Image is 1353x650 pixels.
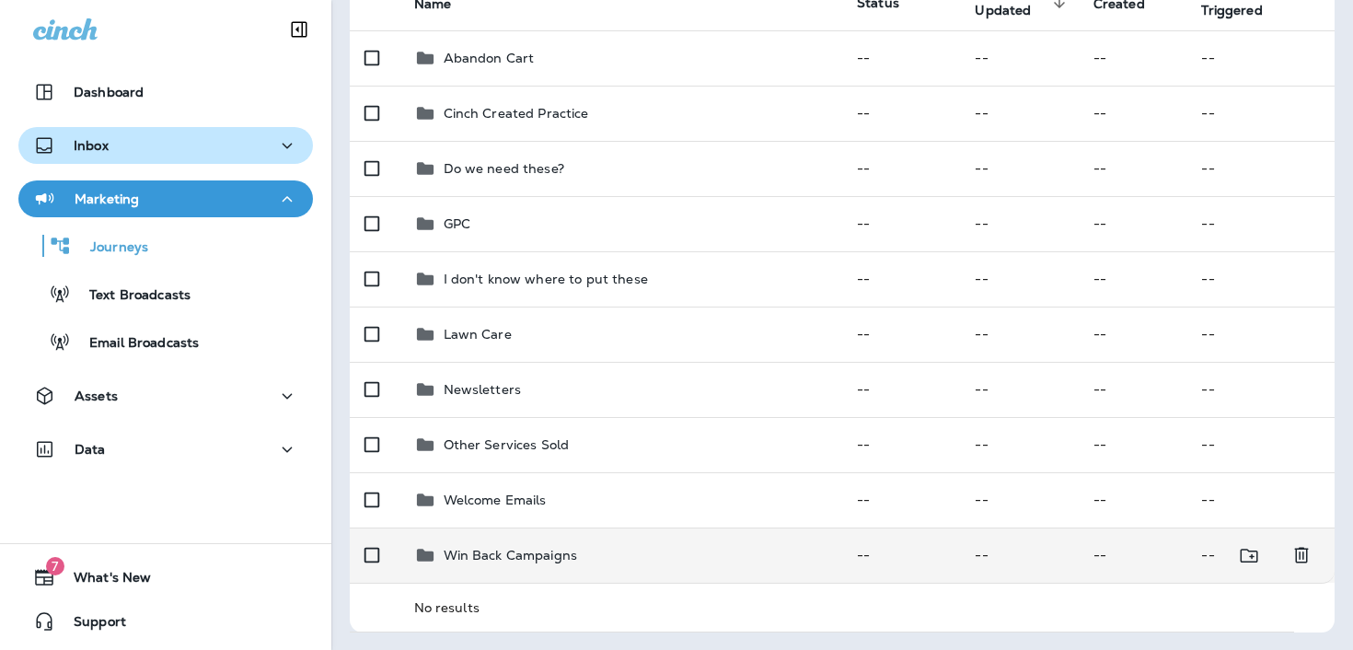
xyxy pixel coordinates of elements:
p: Newsletters [444,382,522,397]
p: Other Services Sold [444,437,570,452]
button: Dashboard [18,74,313,110]
td: -- [1079,251,1187,307]
td: -- [1079,362,1187,417]
button: Move to folder [1231,537,1268,575]
p: Do we need these? [444,161,564,176]
button: Assets [18,377,313,414]
td: -- [842,251,960,307]
button: Marketing [18,180,313,217]
p: Win Back Campaigns [444,548,578,563]
td: -- [960,307,1078,362]
td: -- [960,362,1078,417]
td: -- [1186,141,1335,196]
td: -- [1186,362,1335,417]
td: -- [1186,307,1335,362]
p: Assets [75,389,118,403]
p: Inbox [74,138,109,153]
td: -- [842,86,960,141]
td: -- [1079,307,1187,362]
button: Collapse Sidebar [273,11,325,48]
td: -- [1186,472,1335,528]
td: -- [1186,417,1335,472]
td: -- [1186,196,1335,251]
td: -- [1186,30,1335,86]
p: Email Broadcasts [71,335,199,353]
td: -- [960,86,1078,141]
p: Cinch Created Practice [444,106,589,121]
td: -- [842,528,960,583]
td: -- [1079,528,1187,583]
button: Inbox [18,127,313,164]
td: -- [960,30,1078,86]
td: -- [960,196,1078,251]
td: -- [842,30,960,86]
p: Dashboard [74,85,144,99]
td: -- [960,417,1078,472]
button: Email Broadcasts [18,322,313,361]
td: -- [1186,528,1293,583]
p: Data [75,442,106,457]
p: Abandon Cart [444,51,535,65]
td: -- [1079,86,1187,141]
td: -- [1186,251,1335,307]
td: -- [1079,196,1187,251]
td: -- [960,472,1078,528]
td: -- [960,528,1078,583]
td: -- [1079,472,1187,528]
td: -- [842,472,960,528]
td: -- [1186,86,1335,141]
span: Support [55,614,126,636]
p: GPC [444,216,470,231]
span: What's New [55,570,151,592]
td: -- [1079,141,1187,196]
button: Text Broadcasts [18,274,313,313]
p: I don't know where to put these [444,272,648,286]
button: Support [18,603,313,640]
p: Journeys [72,239,148,257]
td: -- [1079,417,1187,472]
td: -- [842,196,960,251]
span: 7 [46,557,64,575]
p: Lawn Care [444,327,512,342]
td: -- [842,362,960,417]
p: Text Broadcasts [71,287,191,305]
button: Data [18,431,313,468]
td: -- [842,141,960,196]
td: -- [842,417,960,472]
button: 7What's New [18,559,313,596]
p: Welcome Emails [444,493,547,507]
td: No results [399,583,1294,632]
button: Delete [1283,537,1320,575]
td: -- [842,307,960,362]
td: -- [960,251,1078,307]
td: -- [1079,30,1187,86]
p: Marketing [75,192,139,206]
td: -- [960,141,1078,196]
button: Journeys [18,226,313,265]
